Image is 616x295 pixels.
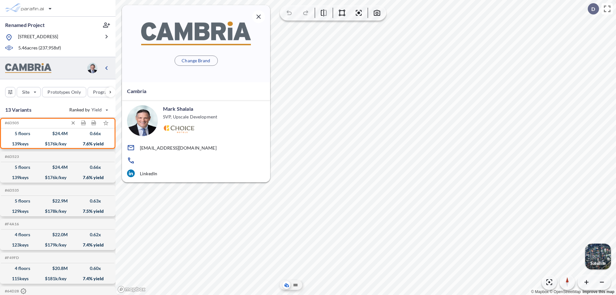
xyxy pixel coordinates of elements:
p: Site [22,89,30,95]
p: 13 Variants [5,106,31,114]
img: BrandImage [5,63,51,73]
button: Aerial View [283,281,290,289]
img: Switcher Image [585,244,611,269]
p: [STREET_ADDRESS] [18,33,58,41]
button: Ranked by Yield [64,105,112,115]
a: OpenStreetMap [550,290,581,294]
p: Satellite [590,261,606,266]
button: Prototypes Only [42,87,86,97]
p: Prototypes Only [47,89,81,95]
img: user logo [127,105,158,136]
img: user logo [87,63,98,73]
p: Renamed Project [5,22,45,29]
p: D [591,6,595,12]
p: Program [93,89,111,95]
p: LinkedIn [140,171,157,176]
button: Change Brand [175,56,218,66]
button: Site [17,87,41,97]
p: Mark Shalala [163,105,193,112]
p: [EMAIL_ADDRESS][DOMAIN_NAME] [140,145,217,151]
span: Yield [91,107,102,113]
a: LinkedIn [127,169,265,177]
button: Site Plan [292,281,299,289]
button: Program [88,87,122,97]
img: Logo [163,125,195,133]
a: Improve this map [583,290,614,294]
button: Switcher ImageSatellite [585,244,611,269]
p: 5.46 acres ( 237,958 sf) [18,45,61,52]
img: BrandImage [141,22,251,45]
p: SVP, Upscale Development [163,114,217,120]
h5: Click to copy the code [4,121,19,125]
h5: Click to copy the code [4,188,19,193]
a: Mapbox [531,290,549,294]
h5: Click to copy the code [4,154,19,159]
h5: Click to copy the code [4,256,19,260]
p: Change Brand [182,57,210,64]
p: Cambria [127,87,146,95]
h5: Click to copy the code [4,222,19,226]
a: Mapbox homepage [117,286,146,293]
a: [EMAIL_ADDRESS][DOMAIN_NAME] [127,144,265,152]
h5: Click to copy the code [4,289,26,294]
